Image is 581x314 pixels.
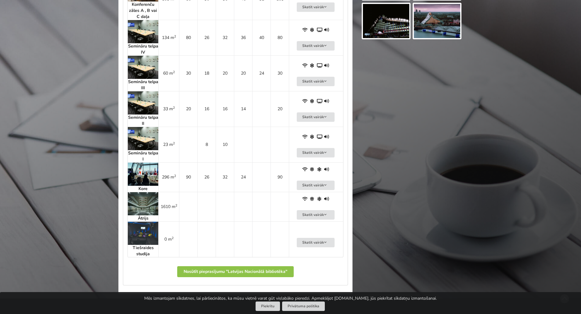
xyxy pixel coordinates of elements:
[271,91,289,127] td: 20
[324,196,330,202] span: Iebūvēta audio sistēma
[414,4,460,38] img: Latvijas Nacionālā bibliotēka | Rīga | Pasākumu vieta - galerijas bilde
[174,174,176,178] sup: 2
[310,27,316,33] span: Gaisa kondicionieris
[128,91,158,115] img: Pasākumu telpas | Rīga | Latvijas Nacionālā bibliotēka | bilde
[324,167,330,172] span: Iebūvēta audio sistēma
[197,91,216,127] td: 16
[173,141,175,146] sup: 2
[297,238,335,247] button: Skatīt vairāk
[302,98,308,104] span: WiFi
[234,91,252,127] td: 14
[297,112,335,122] button: Skatīt vairāk
[317,167,323,172] span: Gaisa kondicionieris
[324,27,330,33] span: Iebūvēta audio sistēma
[234,162,252,192] td: 24
[179,55,197,91] td: 30
[197,55,216,91] td: 18
[216,20,234,55] td: 32
[128,56,158,79] img: Pasākumu telpas | Rīga | Latvijas Nacionālā bibliotēka | bilde
[317,98,323,104] span: Projektors un ekrāns
[128,79,158,91] strong: Semināru telpa III
[216,91,234,127] td: 16
[317,63,323,69] span: Projektors un ekrāns
[252,55,271,91] td: 24
[158,127,179,162] td: 23 m
[128,43,158,55] strong: Semināru telpa IV
[324,134,330,140] span: Iebūvēta audio sistēma
[310,167,316,172] span: Dabiskais apgaismojums
[172,236,174,240] sup: 2
[128,163,158,186] img: Pasākumu telpas | Rīga | Latvijas Nacionālā bibliotēka | bilde
[158,91,179,127] td: 33 m
[310,196,316,202] span: Dabiskais apgaismojums
[216,127,234,162] td: 10
[133,245,154,257] strong: Tiešraides studija
[234,55,252,91] td: 20
[302,134,308,140] span: WiFi
[310,98,316,104] span: Gaisa kondicionieris
[302,167,308,172] span: WiFi
[158,55,179,91] td: 60 m
[302,63,308,69] span: WiFi
[175,203,177,208] sup: 2
[297,2,335,12] button: Skatīt vairāk
[128,115,158,126] strong: Semināru telpa II
[174,34,176,39] sup: 2
[302,27,308,33] span: WiFi
[297,181,335,190] button: Skatīt vairāk
[179,20,197,55] td: 80
[129,2,157,19] strong: Konferenču zāles A , B vai C daļa
[197,162,216,192] td: 26
[271,20,289,55] td: 80
[282,302,325,311] a: Privātuma politika
[324,98,330,104] span: Iebūvēta audio sistēma
[317,27,323,33] span: Projektors un ekrāns
[297,77,335,86] button: Skatīt vairāk
[128,150,158,162] strong: Semināru telpa I
[138,215,149,221] strong: Ātrijs
[128,222,158,245] img: Pasākumu telpas | Rīga | Latvijas Nacionālā bibliotēka | bilde
[128,192,158,215] img: Pasākumu telpas | Rīga | Latvijas Nacionālā bibliotēka | bilde
[297,148,335,157] button: Skatīt vairāk
[271,162,289,192] td: 90
[256,302,280,311] button: Piekrītu
[216,55,234,91] td: 20
[324,63,330,69] span: Iebūvēta audio sistēma
[197,20,216,55] td: 26
[179,91,197,127] td: 20
[310,63,316,69] span: Gaisa kondicionieris
[271,55,289,91] td: 30
[302,196,308,202] span: WiFi
[317,196,323,202] span: Gaisa kondicionieris
[158,20,179,55] td: 134 m
[234,20,252,55] td: 36
[197,127,216,162] td: 8
[128,20,158,43] img: Pasākumu telpas | Rīga | Latvijas Nacionālā bibliotēka | bilde
[252,20,271,55] td: 40
[158,192,179,221] td: 1610 m
[216,162,234,192] td: 32
[297,210,335,220] button: Skatīt vairāk
[173,70,175,74] sup: 2
[128,127,158,150] img: Pasākumu telpas | Rīga | Latvijas Nacionālā bibliotēka | bilde
[173,105,175,110] sup: 2
[177,266,294,277] button: Nosūtīt pieprasījumu "Latvijas Nacionālā bibliotēka"
[158,221,179,257] td: 0 m
[317,134,323,140] span: Projektors un ekrāns
[158,162,179,192] td: 296 m
[363,4,409,38] img: Latvijas Nacionālā bibliotēka | Rīga | Pasākumu vieta - galerijas bilde
[179,162,197,192] td: 90
[297,41,335,51] button: Skatīt vairāk
[138,186,148,192] strong: Kore
[310,134,316,140] span: Gaisa kondicionieris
